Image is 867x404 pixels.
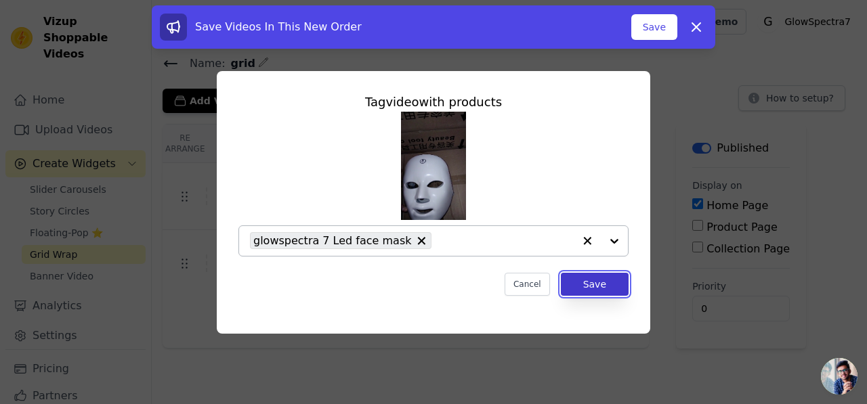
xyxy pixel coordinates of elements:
[821,358,858,395] a: Open chat
[505,273,550,296] button: Cancel
[238,93,629,112] div: Tag video with products
[631,14,677,40] button: Save
[253,232,412,249] span: glowspectra 7 Led face mask
[561,273,629,296] button: Save
[195,20,362,33] span: Save Videos In This New Order
[401,112,466,220] img: tn-c2e2dc27ef3b427c97858e973a8a549d.png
